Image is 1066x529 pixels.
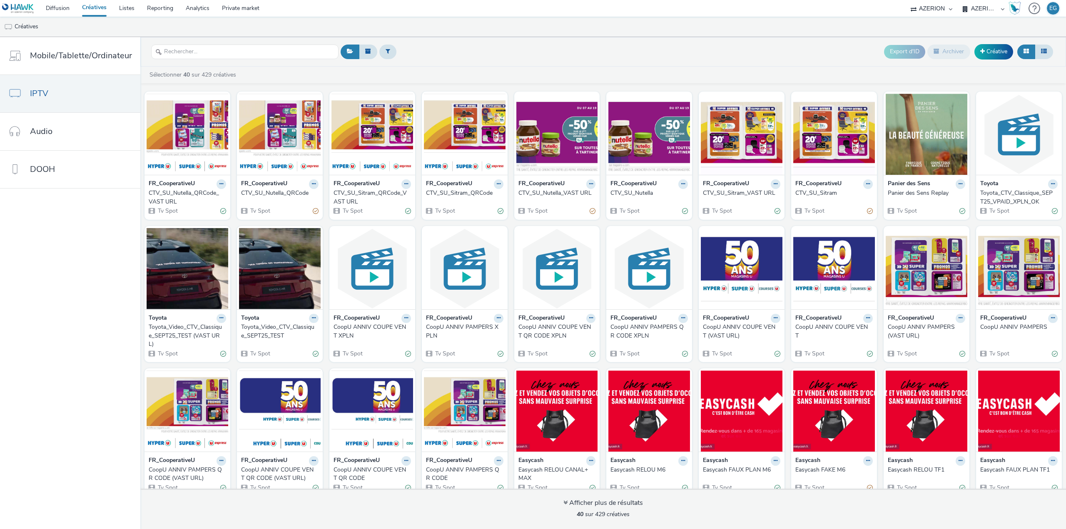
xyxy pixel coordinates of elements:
img: Toyota_Video_CTV_Classique_SEPT25_TEST visual [239,228,321,309]
a: CoopU ANNIV PAMPERS [980,323,1058,331]
div: Easycash RELOU M6 [610,466,685,474]
div: CTV_SU_Sitram_QRCode_VAST URL [334,189,408,206]
div: Toyota_Video_CTV_Classique_SEPT25_TEST (VAST URL) [149,323,223,348]
strong: FR_CooperativeU [334,456,380,466]
strong: Toyota [980,179,999,189]
div: Toyota_Video_CTV_Classique_SEPT25_TEST [241,323,315,340]
a: CTV_SU_Nutella [610,189,688,197]
div: Valide [405,484,411,492]
a: Easycash RELOU TF1 [888,466,965,474]
strong: 40 [183,71,190,79]
div: CoopU ANNIV COUPE VENT [795,323,869,340]
div: CTV_SU_Sitram_QRCode [426,189,500,197]
img: CoopU ANNIV COUPE VENT QR CODE XPLN visual [516,228,598,309]
div: CoopU ANNIV PAMPERS QR CODE XPLN [610,323,685,340]
a: CTV_SU_Nutella_QRCode_VAST URL [149,189,226,206]
a: CoopU ANNIV COUPE VENT XPLN [334,323,411,340]
a: CoopU ANNIV COUPE VENT QR CODE (VAST URL) [241,466,319,483]
div: Valide [220,484,226,492]
span: Tv Spot [896,207,917,215]
a: Easycash RELOU M6 [610,466,688,474]
div: CTV_SU_Nutella [610,189,685,197]
a: Easycash FAUX PLAN TF1 [980,466,1058,474]
div: CoopU ANNIV COUPE VENT QR CODE (VAST URL) [241,466,315,483]
img: Easycash FAKE M6 visual [793,370,875,452]
strong: Toyota [149,314,167,323]
div: Valide [1052,484,1058,492]
div: Valide [682,349,688,358]
button: Archiver [927,45,970,59]
img: CoopU ANNIV PAMPERS XPLN visual [424,228,506,309]
a: Easycash FAKE M6 [795,466,873,474]
img: Easycash RELOU TF1 visual [886,370,967,452]
div: CoopU ANNIV COUPE VENT QR CODE [334,466,408,483]
strong: FR_CooperativeU [980,314,1026,323]
a: CoopU ANNIV COUPE VENT (VAST URL) [703,323,780,340]
div: Valide [1052,349,1058,358]
strong: FR_CooperativeU [149,179,195,189]
div: Valide [220,207,226,216]
img: Easycash FAUX PLAN M6 visual [701,370,782,452]
a: CTV_SU_Nutella_VAST URL [518,189,596,197]
div: Valide [959,484,965,492]
span: sur 429 créatives [577,510,630,518]
img: CTV_SU_Sitram visual [793,94,875,175]
strong: FR_CooperativeU [426,179,472,189]
a: CoopU ANNIV COUPE VENT QR CODE [334,466,411,483]
button: Export d'ID [884,45,925,58]
img: CoopU ANNIV PAMPERS QR CODE (VAST URL) visual [147,370,228,452]
div: Valide [959,349,965,358]
strong: FR_CooperativeU [334,314,380,323]
a: CoopU ANNIV PAMPERS (VAST URL) [888,323,965,340]
a: CoopU ANNIV COUPE VENT QR CODE XPLN [518,323,596,340]
img: CoopU ANNIV COUPE VENT visual [793,228,875,309]
strong: FR_CooperativeU [426,456,472,466]
span: Tv Spot [527,350,548,358]
div: Valide [405,207,411,216]
span: Tv Spot [989,207,1009,215]
div: CTV_SU_Nutella_QRCode_VAST URL [149,189,223,206]
span: Tv Spot [342,207,363,215]
a: Toyota_Video_CTV_Classique_SEPT25_TEST (VAST URL) [149,323,226,348]
div: Valide [498,484,503,492]
img: Easycash FAUX PLAN TF1 visual [978,370,1060,452]
div: CoopU ANNIV PAMPERS (VAST URL) [888,323,962,340]
div: Valide [498,207,503,216]
img: Easycash RELOU M6 visual [608,370,690,452]
span: Tv Spot [157,484,178,492]
div: Partiellement valide [590,207,595,216]
strong: FR_CooperativeU [518,179,565,189]
span: Tv Spot [804,350,824,358]
strong: Easycash [795,456,820,466]
a: CoopU ANNIV PAMPERS XPLN [426,323,503,340]
img: CTV_SU_Sitram_VAST URL visual [701,94,782,175]
strong: FR_CooperativeU [241,456,287,466]
span: Tv Spot [342,350,363,358]
img: Panier des Sens Replay visual [886,94,967,175]
span: Tv Spot [711,484,732,492]
strong: Easycash [610,456,635,466]
button: Grille [1017,45,1035,59]
div: CoopU ANNIV PAMPERS QR CODE [426,466,500,483]
span: Tv Spot [804,484,824,492]
div: Easycash RELOU CANAL+MAX [518,466,593,483]
div: CoopU ANNIV COUPE VENT XPLN [334,323,408,340]
span: Tv Spot [249,350,270,358]
span: Tv Spot [989,350,1009,358]
a: CTV_SU_Sitram_QRCode_VAST URL [334,189,411,206]
strong: FR_CooperativeU [518,314,565,323]
img: tv [4,23,12,31]
div: CoopU ANNIV COUPE VENT (VAST URL) [703,323,777,340]
a: CoopU ANNIV COUPE VENT [795,323,873,340]
div: Partiellement valide [867,484,873,492]
span: Tv Spot [434,350,455,358]
div: Valide [682,207,688,216]
div: Valide [1052,207,1058,216]
div: Partiellement valide [867,207,873,216]
img: Hawk Academy [1009,2,1021,15]
strong: FR_CooperativeU [610,179,657,189]
strong: 40 [577,510,583,518]
span: Mobile/Tablette/Ordinateur [30,50,132,62]
div: Valide [313,349,319,358]
div: Partiellement valide [313,207,319,216]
